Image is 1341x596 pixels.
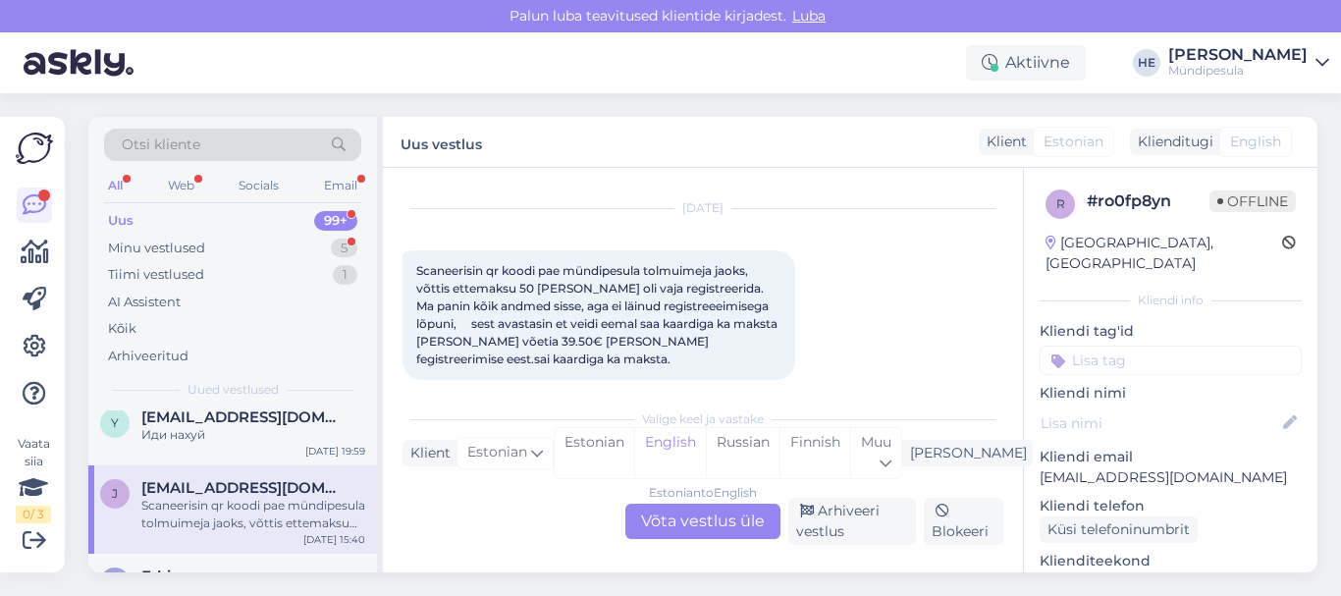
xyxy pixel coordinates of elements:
div: Minu vestlused [108,239,205,258]
div: 99+ [314,211,357,231]
div: Klient [979,132,1027,152]
div: Valige keel ja vastake [402,410,1003,428]
input: Lisa nimi [1041,412,1279,434]
span: Estonian [467,442,527,463]
div: Finnish [779,428,850,478]
div: Tiimi vestlused [108,265,204,285]
div: Russian [706,428,779,478]
div: Arhiveeritud [108,347,188,366]
div: Arhiveeri vestlus [788,498,916,545]
span: Offline [1209,190,1296,212]
label: Uus vestlus [401,129,482,155]
span: Scaneerisin qr koodi pae mündipesula tolmuimeja jaoks, võttis ettemaksu 50 [PERSON_NAME] oli vaja... [416,263,780,366]
div: Estonian to English [649,484,757,502]
p: [EMAIL_ADDRESS][DOMAIN_NAME] [1040,467,1302,488]
div: HE [1133,49,1160,77]
div: Estonian [555,428,634,478]
div: All [104,173,127,198]
div: Web [164,173,198,198]
div: Mündipesula [1168,63,1308,79]
span: Muu [861,433,891,451]
div: 5 [331,239,357,258]
span: y [111,415,119,430]
div: Email [320,173,361,198]
div: Blokeeri [924,498,1003,545]
div: Küsi telefoninumbrit [1040,516,1198,543]
div: 0 / 3 [16,506,51,523]
div: [PERSON_NAME] [902,443,1027,463]
div: [PERSON_NAME] [1168,47,1308,63]
a: [PERSON_NAME]Mündipesula [1168,47,1329,79]
div: # ro0fp8yn [1087,190,1209,213]
div: [DATE] 19:59 [305,444,365,459]
span: Estonian [1044,132,1103,152]
span: English [1230,132,1281,152]
div: Võta vestlus üle [625,504,780,539]
div: Klient [402,443,451,463]
p: Kliendi telefon [1040,496,1302,516]
span: J [112,486,118,501]
div: Aktiivne [966,45,1086,81]
span: r [1056,196,1065,211]
span: yaxjem@gmail.com [141,408,346,426]
div: Vaata siia [16,435,51,523]
div: 1 [333,265,357,285]
div: Kõik [108,319,136,339]
p: Kliendi nimi [1040,383,1302,404]
span: Luba [786,7,831,25]
span: Johany2017@gmail.com [141,479,346,497]
span: Erki [141,568,171,585]
p: Kliendi email [1040,447,1302,467]
div: Uus [108,211,134,231]
img: Askly Logo [16,133,53,164]
input: Lisa tag [1040,346,1302,375]
div: AI Assistent [108,293,181,312]
div: English [634,428,706,478]
span: Uued vestlused [188,381,279,399]
p: Klienditeekond [1040,551,1302,571]
div: Scaneerisin qr koodi pae mündipesula tolmuimeja jaoks, võttis ettemaksu 50 [PERSON_NAME] oli vaja... [141,497,365,532]
div: [DATE] 15:40 [303,532,365,547]
p: Kliendi tag'id [1040,321,1302,342]
span: Otsi kliente [122,135,200,155]
div: Kliendi info [1040,292,1302,309]
div: [GEOGRAPHIC_DATA], [GEOGRAPHIC_DATA] [1046,233,1282,274]
div: Socials [235,173,283,198]
div: [DATE] [402,199,1003,217]
div: Иди нахуй [141,426,365,444]
div: Klienditugi [1130,132,1213,152]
